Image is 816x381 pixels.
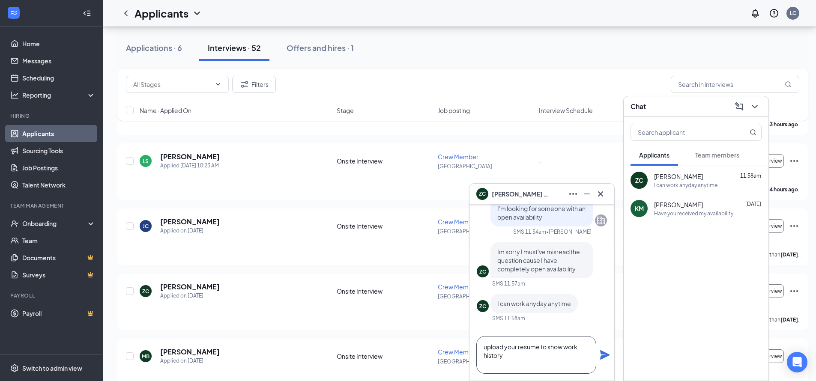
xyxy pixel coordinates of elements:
div: SMS 11:54am [513,228,546,235]
a: DocumentsCrown [22,249,96,266]
button: ComposeMessage [732,100,746,113]
span: Stage [337,106,354,115]
div: Switch to admin view [22,364,82,372]
div: ZC [479,268,486,275]
div: ZC [142,288,149,295]
textarea: upload your resume to show work history [476,336,596,374]
div: MB [142,353,149,360]
svg: Collapse [83,9,91,18]
span: Crew Member [438,348,478,356]
a: Applicants [22,125,96,142]
div: LC [790,9,796,17]
span: Im sorry I must've misread the question cause I have completely open availability [497,248,580,273]
svg: QuestionInfo [769,8,779,18]
div: Onsite Interview [337,157,433,165]
div: KM [635,204,644,213]
button: Ellipses [566,187,580,201]
div: LS [143,158,149,165]
a: Team [22,232,96,249]
div: Applications · 6 [126,42,182,53]
span: • [PERSON_NAME] [546,228,592,235]
div: Onsite Interview [337,287,433,295]
span: Crew Member [438,153,478,161]
a: Scheduling [22,69,96,86]
button: ChevronDown [748,100,762,113]
div: Have you received my availability [654,210,733,217]
div: ZC [479,303,486,310]
div: I can work anyday anytime [654,182,717,189]
a: SurveysCrown [22,266,96,283]
svg: ChevronDown [215,81,221,88]
h5: [PERSON_NAME] [160,347,220,357]
svg: Analysis [10,91,19,99]
span: I can work anyday anytime [497,300,571,307]
h5: [PERSON_NAME] [160,282,220,292]
span: I'm looking for someone with an open availability [497,205,586,221]
a: Messages [22,52,96,69]
input: Search applicant [631,124,732,140]
svg: Notifications [750,8,760,18]
span: [PERSON_NAME] [654,200,703,209]
b: [DATE] [780,251,798,258]
a: PayrollCrown [22,305,96,322]
span: Crew Member [438,283,478,291]
div: JC [143,223,149,230]
div: Applied on [DATE] [160,292,220,300]
svg: Minimize [582,189,592,199]
div: Hiring [10,112,94,119]
p: [GEOGRAPHIC_DATA] [438,228,534,235]
a: Home [22,35,96,52]
button: Filter Filters [232,76,276,93]
p: [GEOGRAPHIC_DATA] [438,358,534,365]
svg: ChevronDown [192,8,202,18]
span: Crew Member [438,218,478,226]
svg: UserCheck [10,219,19,228]
input: All Stages [133,80,211,89]
a: Job Postings [22,159,96,176]
span: Job posting [438,106,470,115]
span: Interview Schedule [539,106,593,115]
h1: Applicants [135,6,188,21]
input: Search in interviews [671,76,799,93]
span: Applicants [639,151,670,159]
span: Name · Applied On [140,106,191,115]
svg: Ellipses [789,221,799,231]
svg: Company [596,215,606,226]
svg: Filter [239,79,250,89]
div: Payroll [10,292,94,299]
b: [DATE] [780,316,798,323]
span: - [539,157,542,165]
div: SMS 11:58am [492,315,525,322]
div: Onsite Interview [337,352,433,360]
svg: ComposeMessage [734,101,744,112]
svg: ChevronDown [750,101,760,112]
svg: Ellipses [568,189,578,199]
div: Interviews · 52 [208,42,261,53]
div: Applied [DATE] 10:23 AM [160,161,220,170]
svg: Cross [595,189,606,199]
svg: WorkstreamLogo [9,9,18,17]
p: [GEOGRAPHIC_DATA] [438,293,534,300]
svg: MagnifyingGlass [750,129,756,136]
div: Applied on [DATE] [160,226,220,235]
svg: Ellipses [789,351,799,361]
a: Talent Network [22,176,96,193]
svg: Plane [600,350,610,360]
div: Onsite Interview [337,222,433,230]
svg: MagnifyingGlass [785,81,792,88]
b: 4 hours ago [770,186,798,193]
svg: Ellipses [789,156,799,166]
div: SMS 11:57am [492,280,525,287]
svg: Settings [10,364,19,372]
p: [GEOGRAPHIC_DATA] [438,163,534,170]
span: [PERSON_NAME] [654,172,703,181]
button: Minimize [580,187,594,201]
button: Cross [594,187,607,201]
div: Applied on [DATE] [160,357,220,365]
div: Onboarding [22,219,88,228]
svg: ChevronLeft [121,8,131,18]
svg: Ellipses [789,286,799,296]
h3: Chat [631,102,646,111]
